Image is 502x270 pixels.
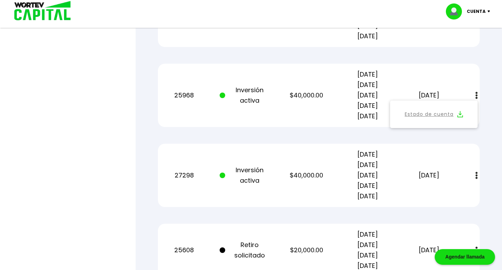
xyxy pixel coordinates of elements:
[159,245,210,255] p: 25608
[281,170,332,181] p: $40,000.00
[220,240,271,261] p: Retiro solicitado
[403,90,455,101] p: [DATE]
[281,90,332,101] p: $40,000.00
[403,245,455,255] p: [DATE]
[403,170,455,181] p: [DATE]
[446,3,467,19] img: profile-image
[394,105,473,124] button: Estado de cuenta
[159,170,210,181] p: 27298
[342,69,394,121] p: [DATE] [DATE] [DATE] [DATE] [DATE]
[220,85,271,106] p: Inversión activa
[467,6,486,17] p: Cuenta
[435,249,495,265] div: Agendar llamada
[486,10,495,13] img: icon-down
[220,165,271,186] p: Inversión activa
[281,245,332,255] p: $20,000.00
[159,90,210,101] p: 25968
[342,149,394,201] p: [DATE] [DATE] [DATE] [DATE] [DATE]
[405,110,454,119] a: Estado de cuenta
